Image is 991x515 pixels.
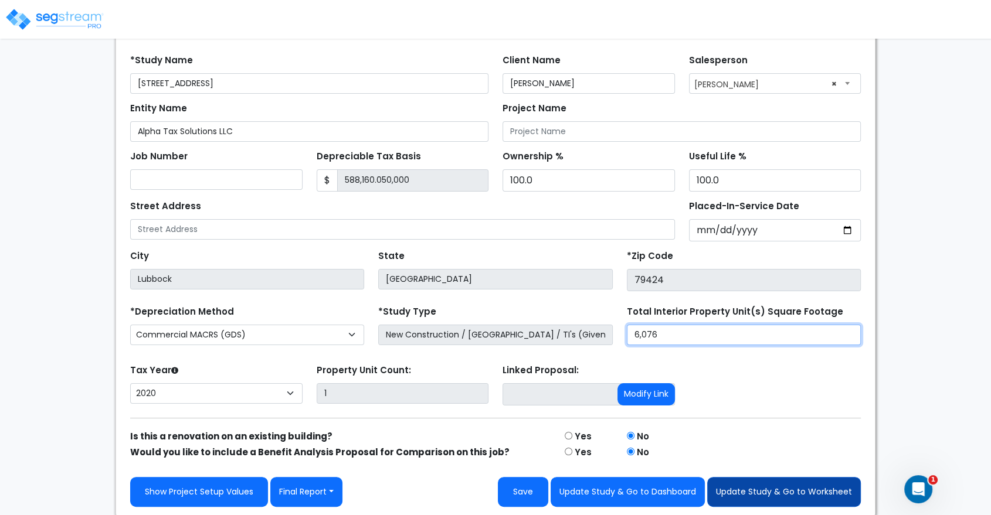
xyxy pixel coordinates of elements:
[317,169,338,192] span: $
[130,150,188,163] label: Job Number
[928,475,938,485] span: 1
[689,150,746,163] label: Useful Life %
[637,430,649,444] label: No
[551,477,705,507] button: Update Study & Go to Dashboard
[637,446,649,459] label: No
[707,477,861,507] button: Update Study & Go to Worksheet
[130,200,201,213] label: Street Address
[130,477,268,507] a: Show Project Setup Values
[130,446,510,458] strong: Would you like to include a Benefit Analysis Proposal for Comparison on this job?
[130,73,488,94] input: Study Name
[689,73,861,94] span: Asher Fried
[503,73,675,94] input: Client Name
[130,430,332,442] strong: Is this a renovation on an existing building?
[503,364,579,377] label: Linked Proposal:
[5,8,104,31] img: logo_pro_r.png
[503,121,861,142] input: Project Name
[378,250,405,263] label: State
[130,250,149,263] label: City
[503,54,561,67] label: Client Name
[627,269,861,291] input: Zip Code
[904,475,932,503] iframe: Intercom live chat
[337,169,489,192] input: 0.00
[617,383,675,405] button: Modify Link
[317,383,489,404] input: Building Count
[503,169,675,192] input: Ownership
[130,102,187,115] label: Entity Name
[627,305,843,319] label: Total Interior Property Unit(s) Square Footage
[317,364,411,377] label: Property Unit Count:
[689,200,799,213] label: Placed-In-Service Date
[130,219,675,240] input: Street Address
[689,169,861,192] input: Depreciation
[130,305,234,319] label: *Depreciation Method
[130,54,193,67] label: *Study Name
[503,150,564,163] label: Ownership %
[498,477,548,507] button: Save
[575,446,592,459] label: Yes
[130,364,178,377] label: Tax Year
[832,76,837,92] span: ×
[130,121,488,142] input: Entity Name
[627,250,673,263] label: *Zip Code
[689,54,748,67] label: Salesperson
[627,325,861,345] input: total square foot
[270,477,342,507] button: Final Report
[378,305,436,319] label: *Study Type
[690,74,861,93] span: Asher Fried
[503,102,566,115] label: Project Name
[575,430,592,444] label: Yes
[317,150,421,163] label: Depreciable Tax Basis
